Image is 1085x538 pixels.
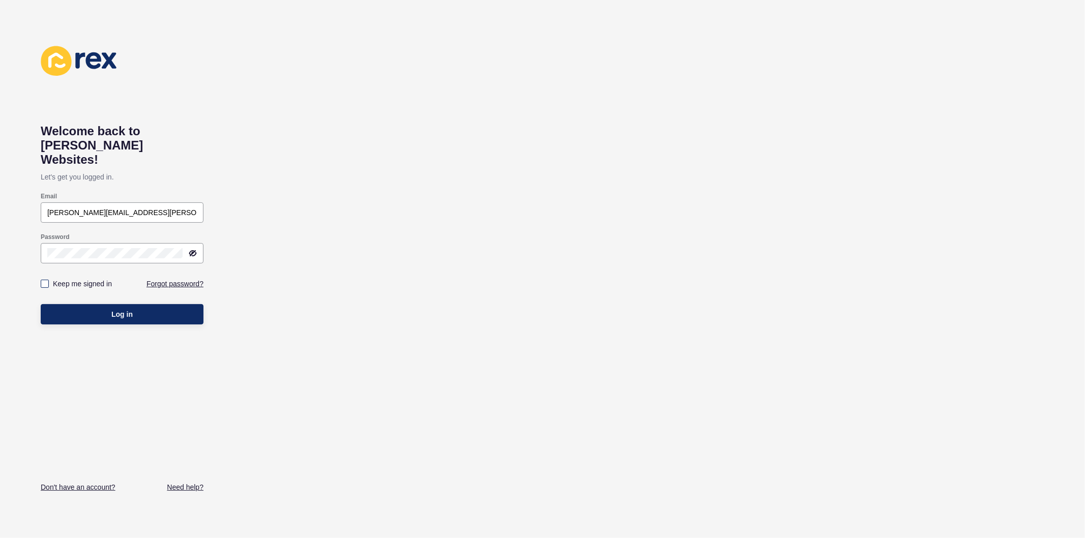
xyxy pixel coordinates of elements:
input: e.g. name@company.com [47,207,197,218]
label: Keep me signed in [53,279,112,289]
label: Email [41,192,57,200]
h1: Welcome back to [PERSON_NAME] Websites! [41,124,203,167]
a: Don't have an account? [41,482,115,492]
a: Forgot password? [146,279,203,289]
p: Let's get you logged in. [41,167,203,187]
button: Log in [41,304,203,324]
label: Password [41,233,70,241]
span: Log in [111,309,133,319]
a: Need help? [167,482,203,492]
